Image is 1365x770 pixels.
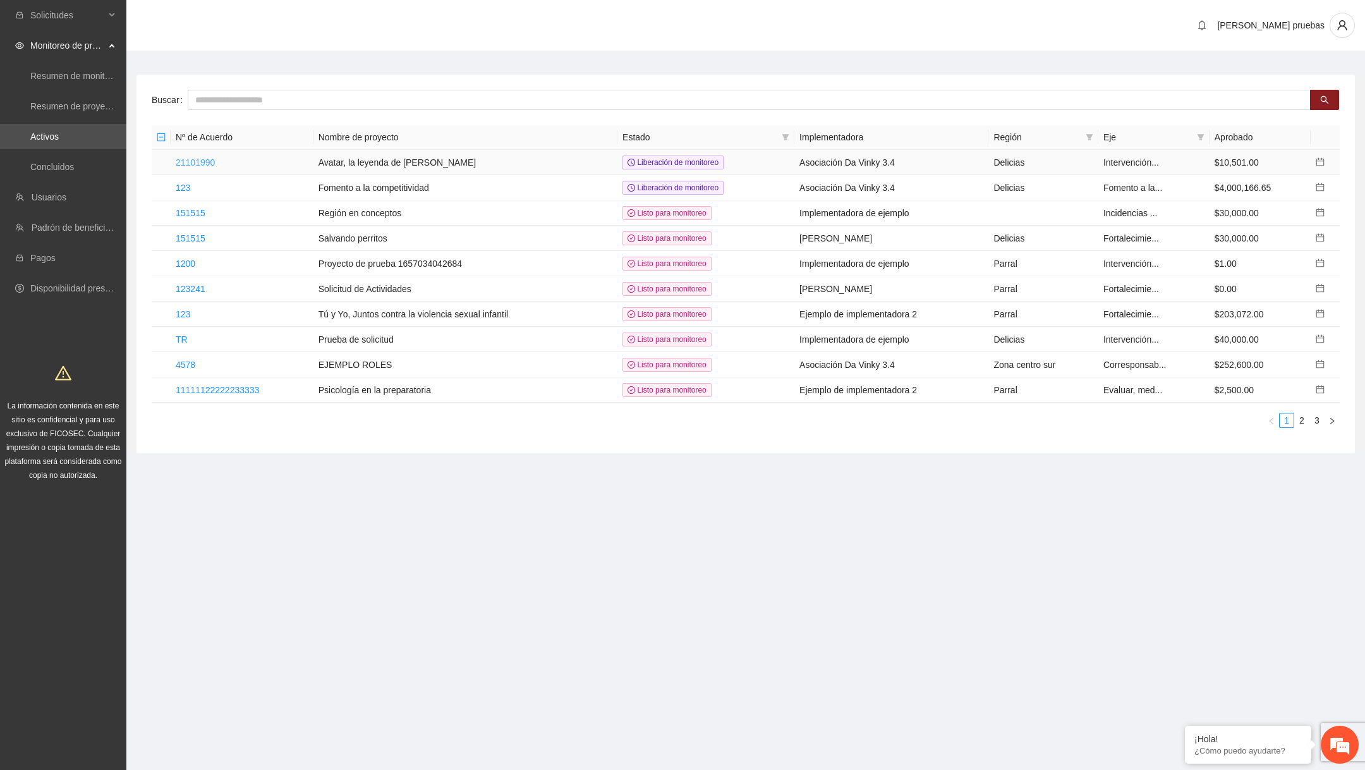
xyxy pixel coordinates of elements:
span: calendar [1316,309,1325,318]
span: calendar [1316,284,1325,293]
td: Delicias [988,327,1098,352]
span: calendar [1316,385,1325,394]
span: filter [782,133,789,141]
span: filter [1197,133,1204,141]
a: calendar [1316,385,1325,395]
td: $30,000.00 [1210,226,1311,251]
td: $2,500.00 [1210,377,1311,403]
td: $252,600.00 [1210,352,1311,377]
td: Asociación Da Vinky 3.4 [794,175,988,200]
div: Minimizar ventana de chat en vivo [207,6,238,37]
p: ¿Cómo puedo ayudarte? [1194,746,1302,755]
a: TR [176,334,188,345]
a: 1200 [176,259,195,269]
a: 151515 [176,208,205,218]
span: eye [15,41,24,50]
span: check-circle [628,285,635,293]
li: Next Page [1325,413,1340,428]
a: Usuarios [32,192,66,202]
a: Resumen de monitoreo [30,71,123,81]
span: Listo para monitoreo [622,333,712,346]
td: Zona centro sur [988,352,1098,377]
span: check-circle [628,209,635,217]
button: user [1330,13,1355,38]
td: [PERSON_NAME] [794,226,988,251]
li: 2 [1294,413,1309,428]
td: Fomento a la competitividad [313,175,617,200]
li: Previous Page [1264,413,1279,428]
span: calendar [1316,233,1325,242]
td: Región en conceptos [313,200,617,226]
span: calendar [1316,259,1325,267]
span: warning [55,365,71,381]
td: $40,000.00 [1210,327,1311,352]
span: Estado [622,130,777,144]
a: Padrón de beneficiarios [32,223,124,233]
span: Evaluar, med... [1103,385,1162,395]
span: check-circle [628,235,635,242]
a: calendar [1316,233,1325,243]
span: inbox [15,11,24,20]
td: Implementadora de ejemplo [794,200,988,226]
span: calendar [1316,360,1325,369]
td: Parral [988,377,1098,403]
span: clock-circle [628,184,635,192]
a: Activos [30,131,59,142]
span: Listo para monitoreo [622,358,712,372]
th: Nº de Acuerdo [171,125,313,150]
span: La información contenida en este sitio es confidencial y para uso exclusivo de FICOSEC. Cualquier... [5,401,122,480]
span: check-circle [628,260,635,267]
textarea: Escriba su mensaje y pulse “Intro” [6,345,241,389]
span: user [1330,20,1354,31]
li: 1 [1279,413,1294,428]
span: Listo para monitoreo [622,282,712,296]
span: Fortalecimie... [1103,233,1159,243]
span: filter [1086,133,1093,141]
a: 1 [1280,413,1294,427]
a: calendar [1316,284,1325,294]
td: Asociación Da Vinky 3.4 [794,352,988,377]
td: Delicias [988,226,1098,251]
a: calendar [1316,309,1325,319]
a: 123 [176,183,190,193]
button: right [1325,413,1340,428]
a: calendar [1316,360,1325,370]
a: 123241 [176,284,205,294]
td: Implementadora de ejemplo [794,327,988,352]
span: Fomento a la... [1103,183,1162,193]
div: ¡Hola! [1194,734,1302,744]
a: Concluidos [30,162,74,172]
span: Corresponsab... [1103,360,1167,370]
td: Salvando perritos [313,226,617,251]
span: Fortalecimie... [1103,284,1159,294]
a: calendar [1316,259,1325,269]
button: bell [1192,15,1212,35]
span: filter [1194,128,1207,147]
span: [PERSON_NAME] pruebas [1217,20,1325,30]
td: [PERSON_NAME] [794,276,988,302]
span: Listo para monitoreo [622,257,712,271]
td: $10,501.00 [1210,150,1311,175]
button: search [1310,90,1339,110]
td: Solicitud de Actividades [313,276,617,302]
th: Nombre de proyecto [313,125,617,150]
td: Prueba de solicitud [313,327,617,352]
td: Proyecto de prueba 1657034042684 [313,251,617,276]
th: Aprobado [1210,125,1311,150]
span: filter [1083,128,1096,147]
label: Buscar [152,90,188,110]
td: Tú y Yo, Juntos contra la violencia sexual infantil [313,302,617,327]
td: Parral [988,276,1098,302]
span: Eje [1103,130,1192,144]
td: Implementadora de ejemplo [794,251,988,276]
a: calendar [1316,208,1325,218]
span: Intervención... [1103,334,1159,345]
span: filter [779,128,792,147]
span: Monitoreo de proyectos [30,33,105,58]
span: search [1320,95,1329,106]
span: Listo para monitoreo [622,206,712,220]
a: 2 [1295,413,1309,427]
td: Avatar, la leyenda de [PERSON_NAME] [313,150,617,175]
a: 11111122222233333 [176,385,259,395]
span: Región [993,130,1081,144]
